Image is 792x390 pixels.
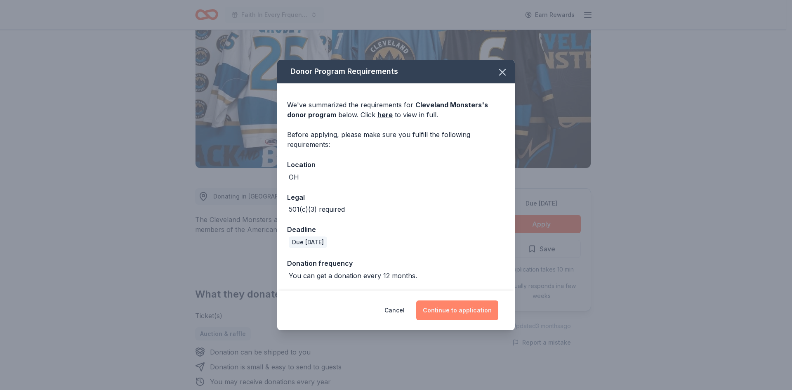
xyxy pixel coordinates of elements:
[287,159,505,170] div: Location
[384,300,405,320] button: Cancel
[287,224,505,235] div: Deadline
[289,271,417,281] div: You can get a donation every 12 months.
[277,60,515,83] div: Donor Program Requirements
[416,300,498,320] button: Continue to application
[377,110,393,120] a: here
[287,192,505,203] div: Legal
[287,258,505,269] div: Donation frequency
[287,100,505,120] div: We've summarized the requirements for below. Click to view in full.
[289,172,299,182] div: OH
[289,204,345,214] div: 501(c)(3) required
[289,236,327,248] div: Due [DATE]
[287,130,505,149] div: Before applying, please make sure you fulfill the following requirements:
